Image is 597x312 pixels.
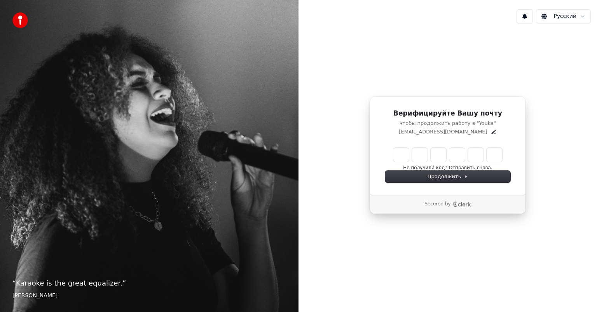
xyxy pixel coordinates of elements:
footer: [PERSON_NAME] [12,292,286,300]
button: Не получили код? Отправить снова. [403,165,492,171]
p: “ Karaoke is the great equalizer. ” [12,278,286,289]
span: Продолжить [428,173,468,180]
button: Edit [491,129,497,135]
p: Secured by [424,201,450,207]
button: Продолжить [385,171,510,182]
p: чтобы продолжить работу в "Youka" [385,120,510,127]
input: Enter verification code [393,148,502,162]
p: [EMAIL_ADDRESS][DOMAIN_NAME] [399,128,487,135]
h1: Верифицируйте Вашу почту [385,109,510,118]
a: Clerk logo [452,202,471,207]
img: youka [12,12,28,28]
